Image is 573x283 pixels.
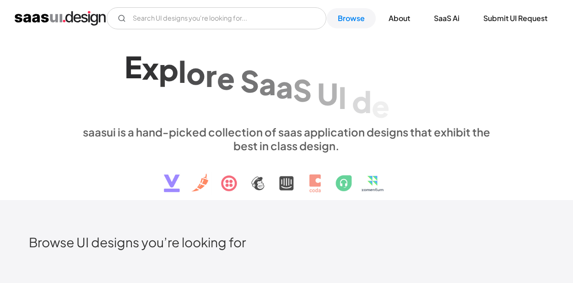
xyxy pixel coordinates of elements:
[178,54,186,89] div: l
[240,63,259,98] div: S
[317,76,338,111] div: U
[423,8,470,28] a: SaaS Ai
[159,52,178,87] div: p
[148,152,425,200] img: text, icon, saas logo
[327,8,376,28] a: Browse
[29,234,545,250] h2: Browse UI designs you’re looking for
[124,49,142,84] div: E
[276,69,293,104] div: a
[15,11,106,26] a: home
[76,46,497,116] h1: Explore SaaS UI design patterns & interactions.
[142,50,159,85] div: x
[378,8,421,28] a: About
[107,7,326,29] form: Email Form
[293,72,312,108] div: S
[205,58,217,93] div: r
[107,7,326,29] input: Search UI designs you're looking for...
[76,125,497,152] div: saasui is a hand-picked collection of saas application designs that exhibit the best in class des...
[259,66,276,101] div: a
[338,80,346,115] div: I
[217,60,235,95] div: e
[352,84,372,119] div: d
[372,88,389,123] div: e
[186,55,205,91] div: o
[472,8,558,28] a: Submit UI Request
